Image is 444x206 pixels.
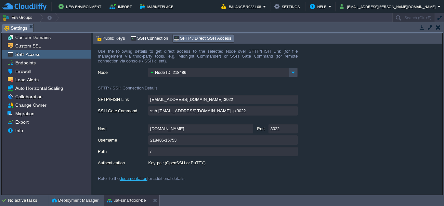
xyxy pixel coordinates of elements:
button: Balance ₹9221.08 [221,3,263,10]
a: Custom Domains [14,34,52,40]
button: Deployment Manager [52,197,98,204]
label: SFTP/FISH Link [98,95,148,103]
div: Use the following details to get direct access to the selected Node over SFTP/FISH Link (for file... [98,49,298,68]
a: Info [14,128,24,133]
button: Env Groups [2,13,34,22]
a: Collaboration [14,94,44,100]
label: Host [98,124,148,132]
a: Load Alerts [14,77,40,83]
button: [EMAIL_ADDRESS][PERSON_NAME][DOMAIN_NAME] [340,3,437,10]
span: SFTP / Direct SSH Access [174,35,231,42]
a: documentation [120,176,147,181]
span: Public Keys [96,35,125,42]
a: Auto Horizontal Scaling [14,85,64,91]
label: Node [98,68,148,76]
label: Username [98,135,148,144]
label: Port [255,124,267,132]
button: Import [110,3,134,10]
button: New Environment [59,3,103,10]
div: SFTP / SSH Connection Details [98,79,298,95]
span: Settings [4,24,27,32]
a: Export [14,119,30,125]
button: Help [310,3,328,10]
label: Path [98,147,148,155]
button: Marketplace [140,3,175,10]
a: Custom SSL [14,43,42,49]
a: Change Owner [14,102,47,108]
div: No active tasks [8,195,49,206]
a: SSH Access [14,51,41,57]
button: Settings [274,3,302,10]
div: Refer to the for additional details. [98,170,298,181]
label: SSH Gate Command [98,106,148,114]
a: Firewall [14,68,32,74]
label: Authentication [98,158,148,166]
a: Migration [14,111,35,117]
img: CloudJiffy [2,3,46,11]
button: uat-smartdoor-be [107,197,146,204]
a: Endpoints [14,60,37,66]
div: Key pair (OpenSSH or PuTTY) [148,158,298,168]
span: SSH Connection [131,35,168,42]
iframe: chat widget [417,180,437,199]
